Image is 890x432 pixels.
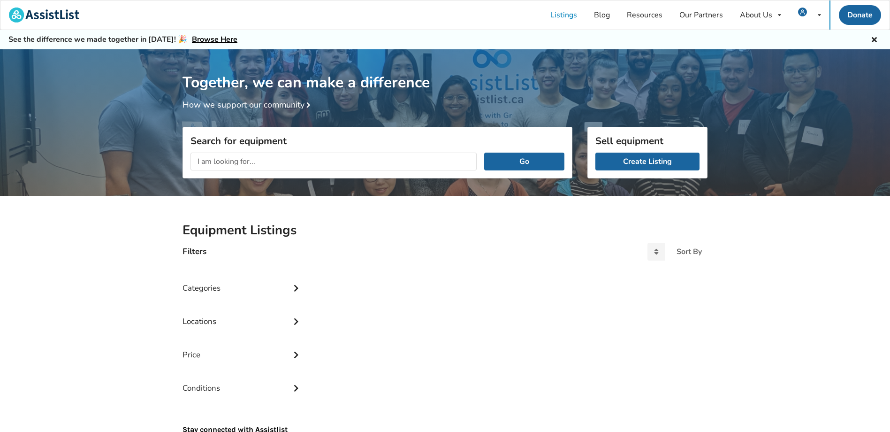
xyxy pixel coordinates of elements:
h2: Equipment Listings [183,222,707,239]
h3: Sell equipment [595,135,700,147]
div: Locations [183,298,303,331]
h1: Together, we can make a difference [183,49,707,92]
h3: Search for equipment [190,135,564,147]
h5: See the difference we made together in [DATE]! 🎉 [8,35,237,45]
h4: Filters [183,246,206,257]
a: Our Partners [671,0,731,30]
img: user icon [798,8,807,16]
a: Donate [839,5,881,25]
img: assistlist-logo [9,8,79,23]
a: Blog [586,0,618,30]
button: Go [484,153,564,170]
a: Resources [618,0,671,30]
a: Create Listing [595,153,700,170]
a: Listings [542,0,586,30]
div: Conditions [183,364,303,398]
a: How we support our community [183,99,314,110]
div: Price [183,331,303,364]
input: I am looking for... [190,153,477,170]
div: About Us [740,11,772,19]
div: Sort By [677,248,702,255]
div: Categories [183,264,303,298]
a: Browse Here [192,34,237,45]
